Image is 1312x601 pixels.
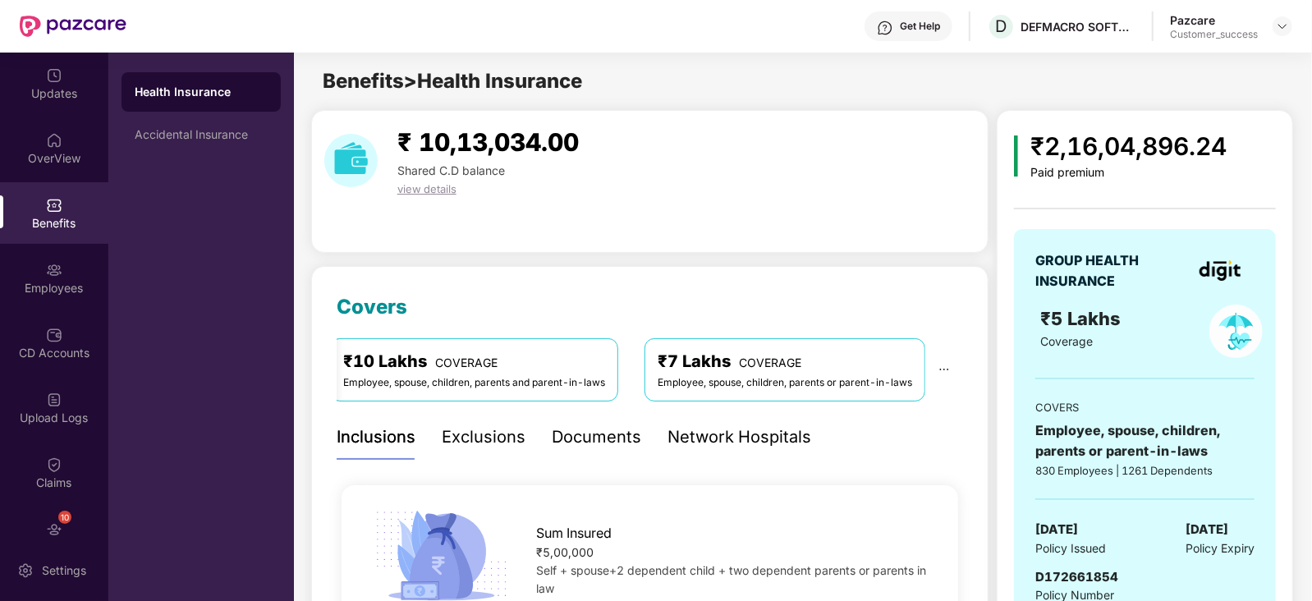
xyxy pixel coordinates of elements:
[1170,12,1258,28] div: Pazcare
[397,127,579,157] span: ₹ 10,13,034.00
[1186,539,1255,557] span: Policy Expiry
[20,16,126,37] img: New Pazcare Logo
[1035,539,1106,557] span: Policy Issued
[552,424,641,450] div: Documents
[658,349,912,374] div: ₹7 Lakhs
[537,563,927,595] span: Self + spouse+2 dependent child + two dependent parents or parents in law
[1014,135,1018,177] img: icon
[135,84,268,100] div: Health Insurance
[1031,166,1227,180] div: Paid premium
[1021,19,1135,34] div: DEFMACRO SOFTWARE PRIVATE LIMITED
[343,349,605,374] div: ₹10 Lakhs
[925,338,963,401] button: ellipsis
[442,424,525,450] div: Exclusions
[1170,28,1258,41] div: Customer_success
[46,197,62,213] img: svg+xml;base64,PHN2ZyBpZD0iQmVuZWZpdHMiIHhtbG5zPSJodHRwOi8vd3d3LnczLm9yZy8yMDAwL3N2ZyIgd2lkdGg9Ij...
[1040,334,1093,348] span: Coverage
[397,182,456,195] span: view details
[667,424,811,450] div: Network Hospitals
[46,392,62,408] img: svg+xml;base64,PHN2ZyBpZD0iVXBsb2FkX0xvZ3MiIGRhdGEtbmFtZT0iVXBsb2FkIExvZ3MiIHhtbG5zPSJodHRwOi8vd3...
[1035,520,1078,539] span: [DATE]
[938,364,950,375] span: ellipsis
[877,20,893,36] img: svg+xml;base64,PHN2ZyBpZD0iSGVscC0zMngzMiIgeG1sbnM9Imh0dHA6Ly93d3cudzMub3JnLzIwMDAvc3ZnIiB3aWR0aD...
[46,262,62,278] img: svg+xml;base64,PHN2ZyBpZD0iRW1wbG95ZWVzIiB4bWxucz0iaHR0cDovL3d3dy53My5vcmcvMjAwMC9zdmciIHdpZHRoPS...
[46,67,62,84] img: svg+xml;base64,PHN2ZyBpZD0iVXBkYXRlZCIgeG1sbnM9Imh0dHA6Ly93d3cudzMub3JnLzIwMDAvc3ZnIiB3aWR0aD0iMj...
[323,69,582,93] span: Benefits > Health Insurance
[397,163,505,177] span: Shared C.D balance
[739,356,801,369] span: COVERAGE
[1200,260,1241,281] img: insurerLogo
[537,544,931,562] div: ₹5,00,000
[658,375,912,391] div: Employee, spouse, children, parents or parent-in-laws
[37,562,91,579] div: Settings
[337,424,415,450] div: Inclusions
[1035,462,1255,479] div: 830 Employees | 1261 Dependents
[1035,569,1118,585] span: D172661854
[996,16,1007,36] span: D
[1040,308,1126,329] span: ₹5 Lakhs
[435,356,498,369] span: COVERAGE
[1035,420,1255,461] div: Employee, spouse, children, parents or parent-in-laws
[900,20,940,33] div: Get Help
[1276,20,1289,33] img: svg+xml;base64,PHN2ZyBpZD0iRHJvcGRvd24tMzJ4MzIiIHhtbG5zPSJodHRwOi8vd3d3LnczLm9yZy8yMDAwL3N2ZyIgd2...
[343,375,605,391] div: Employee, spouse, children, parents and parent-in-laws
[46,327,62,343] img: svg+xml;base64,PHN2ZyBpZD0iQ0RfQWNjb3VudHMiIGRhdGEtbmFtZT0iQ0QgQWNjb3VudHMiIHhtbG5zPSJodHRwOi8vd3...
[1035,250,1179,291] div: GROUP HEALTH INSURANCE
[17,562,34,579] img: svg+xml;base64,PHN2ZyBpZD0iU2V0dGluZy0yMHgyMCIgeG1sbnM9Imh0dHA6Ly93d3cudzMub3JnLzIwMDAvc3ZnIiB3aW...
[537,523,612,544] span: Sum Insured
[46,132,62,149] img: svg+xml;base64,PHN2ZyBpZD0iSG9tZSIgeG1sbnM9Imh0dHA6Ly93d3cudzMub3JnLzIwMDAvc3ZnIiB3aWR0aD0iMjAiIG...
[1031,127,1227,166] div: ₹2,16,04,896.24
[1209,305,1263,358] img: policyIcon
[337,295,407,319] span: Covers
[1186,520,1228,539] span: [DATE]
[1035,399,1255,415] div: COVERS
[46,456,62,473] img: svg+xml;base64,PHN2ZyBpZD0iQ2xhaW0iIHhtbG5zPSJodHRwOi8vd3d3LnczLm9yZy8yMDAwL3N2ZyIgd2lkdGg9IjIwIi...
[324,134,378,187] img: download
[135,128,268,141] div: Accidental Insurance
[58,511,71,524] div: 10
[46,521,62,538] img: svg+xml;base64,PHN2ZyBpZD0iRW5kb3JzZW1lbnRzIiB4bWxucz0iaHR0cDovL3d3dy53My5vcmcvMjAwMC9zdmciIHdpZH...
